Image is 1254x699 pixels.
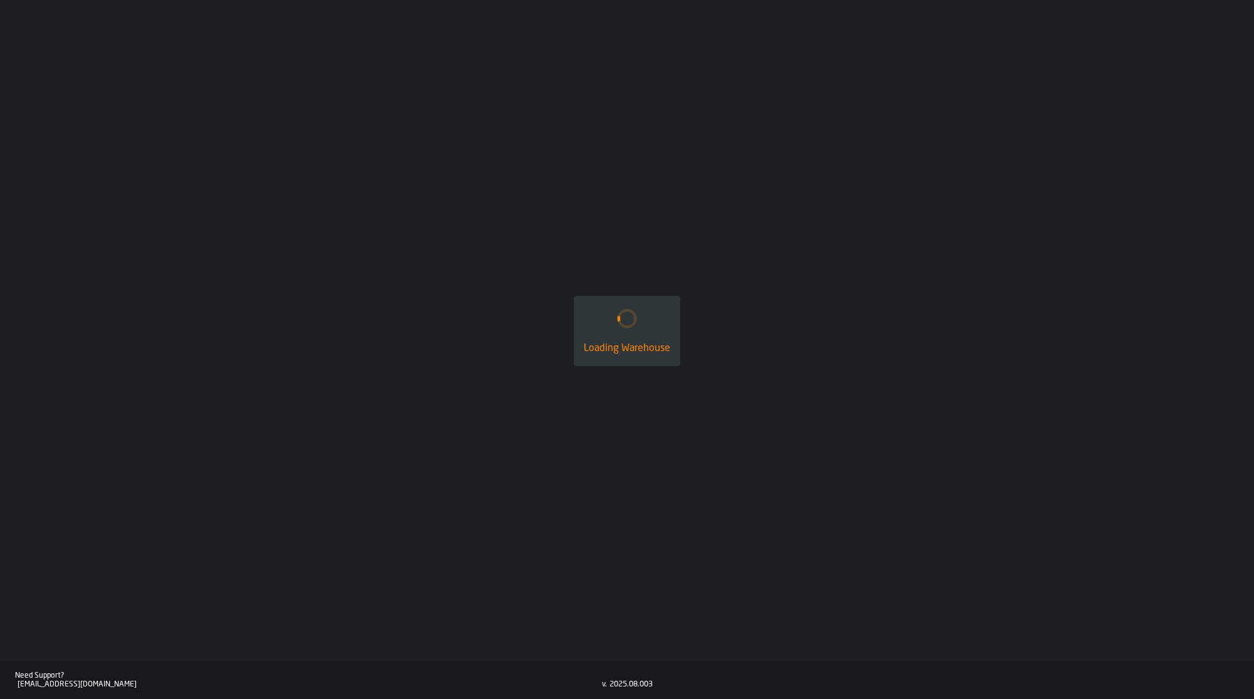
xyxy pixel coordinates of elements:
div: [EMAIL_ADDRESS][DOMAIN_NAME] [18,680,602,689]
div: v. [602,680,607,689]
div: Need Support? [15,671,602,680]
a: Need Support?[EMAIL_ADDRESS][DOMAIN_NAME] [15,671,602,689]
div: Loading Warehouse [584,341,670,356]
div: 2025.08.003 [609,680,653,689]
